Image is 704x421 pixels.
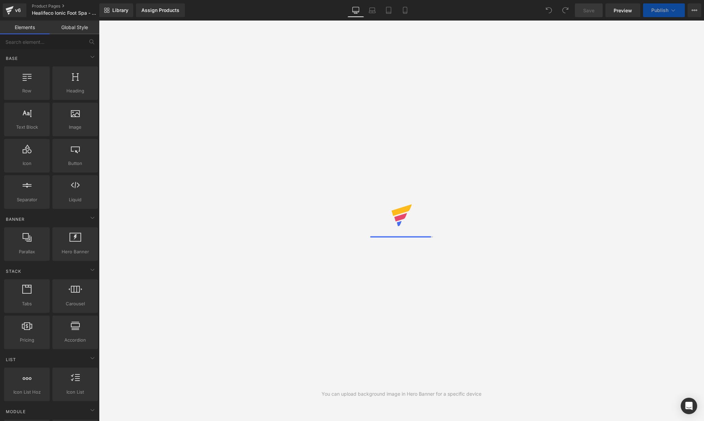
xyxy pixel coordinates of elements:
[32,3,111,9] a: Product Pages
[99,3,133,17] a: New Library
[54,248,96,255] span: Hero Banner
[112,7,128,13] span: Library
[6,196,48,203] span: Separator
[32,10,98,16] span: Healifeco Ionic Foot Spa - Hanaan PP other sections YY
[542,3,556,17] button: Undo
[6,160,48,167] span: Icon
[5,268,22,275] span: Stack
[6,300,48,307] span: Tabs
[3,3,26,17] a: v6
[397,3,413,17] a: Mobile
[54,124,96,131] span: Image
[5,408,26,415] span: Module
[54,196,96,203] span: Liquid
[54,300,96,307] span: Carousel
[681,398,697,414] div: Open Intercom Messenger
[141,8,179,13] div: Assign Products
[6,388,48,396] span: Icon List Hoz
[583,7,594,14] span: Save
[643,3,685,17] button: Publish
[5,216,25,222] span: Banner
[54,87,96,94] span: Heading
[5,356,17,363] span: List
[54,388,96,396] span: Icon List
[364,3,380,17] a: Laptop
[380,3,397,17] a: Tablet
[54,160,96,167] span: Button
[6,248,48,255] span: Parallax
[688,3,701,17] button: More
[6,87,48,94] span: Row
[50,21,99,34] a: Global Style
[14,6,22,15] div: v6
[605,3,640,17] a: Preview
[6,336,48,344] span: Pricing
[348,3,364,17] a: Desktop
[54,336,96,344] span: Accordion
[558,3,572,17] button: Redo
[6,124,48,131] span: Text Block
[322,390,481,398] div: You can upload background image in Hero Banner for a specific device
[5,55,18,62] span: Base
[651,8,668,13] span: Publish
[614,7,632,14] span: Preview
